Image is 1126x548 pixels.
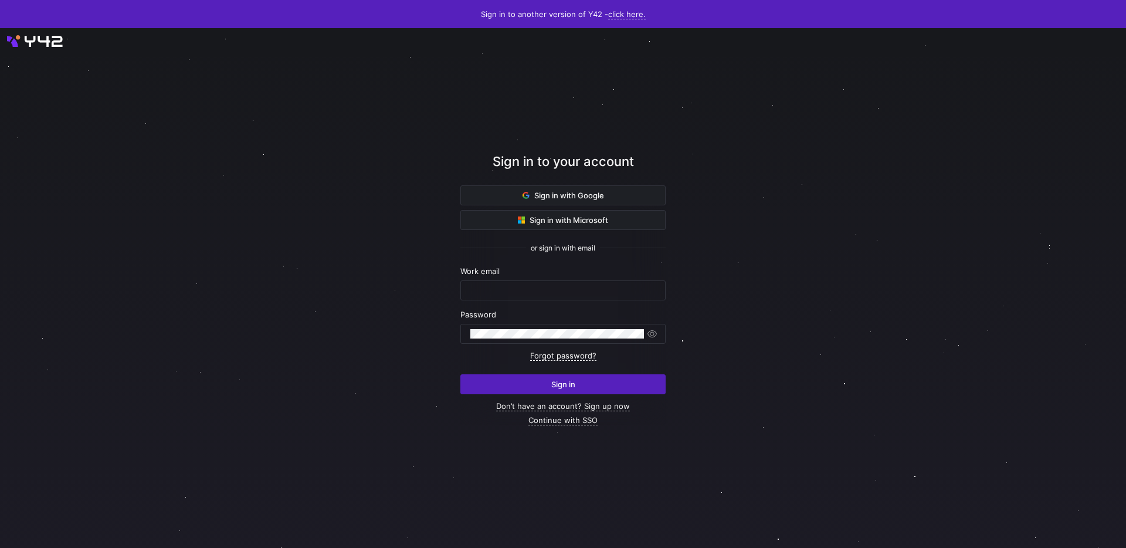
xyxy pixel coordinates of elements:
[460,185,666,205] button: Sign in with Google
[531,244,595,252] span: or sign in with email
[518,215,608,225] span: Sign in with Microsoft
[496,401,630,411] a: Don’t have an account? Sign up now
[608,9,646,19] a: click here.
[460,210,666,230] button: Sign in with Microsoft
[530,351,596,361] a: Forgot password?
[551,380,575,389] span: Sign in
[460,152,666,185] div: Sign in to your account
[460,266,500,276] span: Work email
[528,415,598,425] a: Continue with SSO
[460,374,666,394] button: Sign in
[523,191,604,200] span: Sign in with Google
[460,310,496,319] span: Password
